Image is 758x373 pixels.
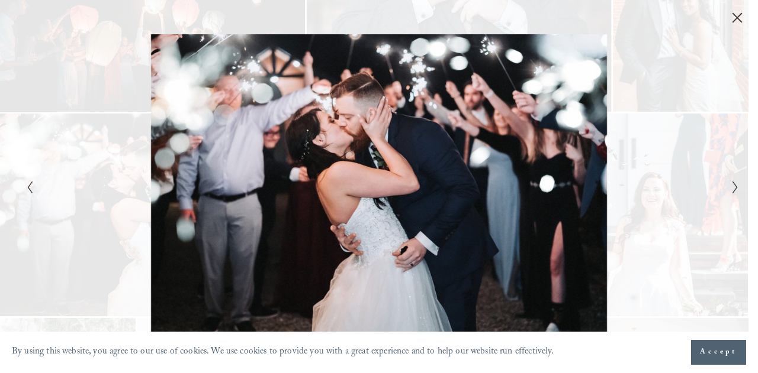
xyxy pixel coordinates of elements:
[12,343,554,361] p: By using this website, you agree to our use of cookies. We use cookies to provide you with a grea...
[728,11,747,24] button: Close
[728,180,735,194] button: Next Slide
[700,346,737,358] span: Accept
[691,340,746,365] button: Accept
[23,180,30,194] button: Previous Slide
